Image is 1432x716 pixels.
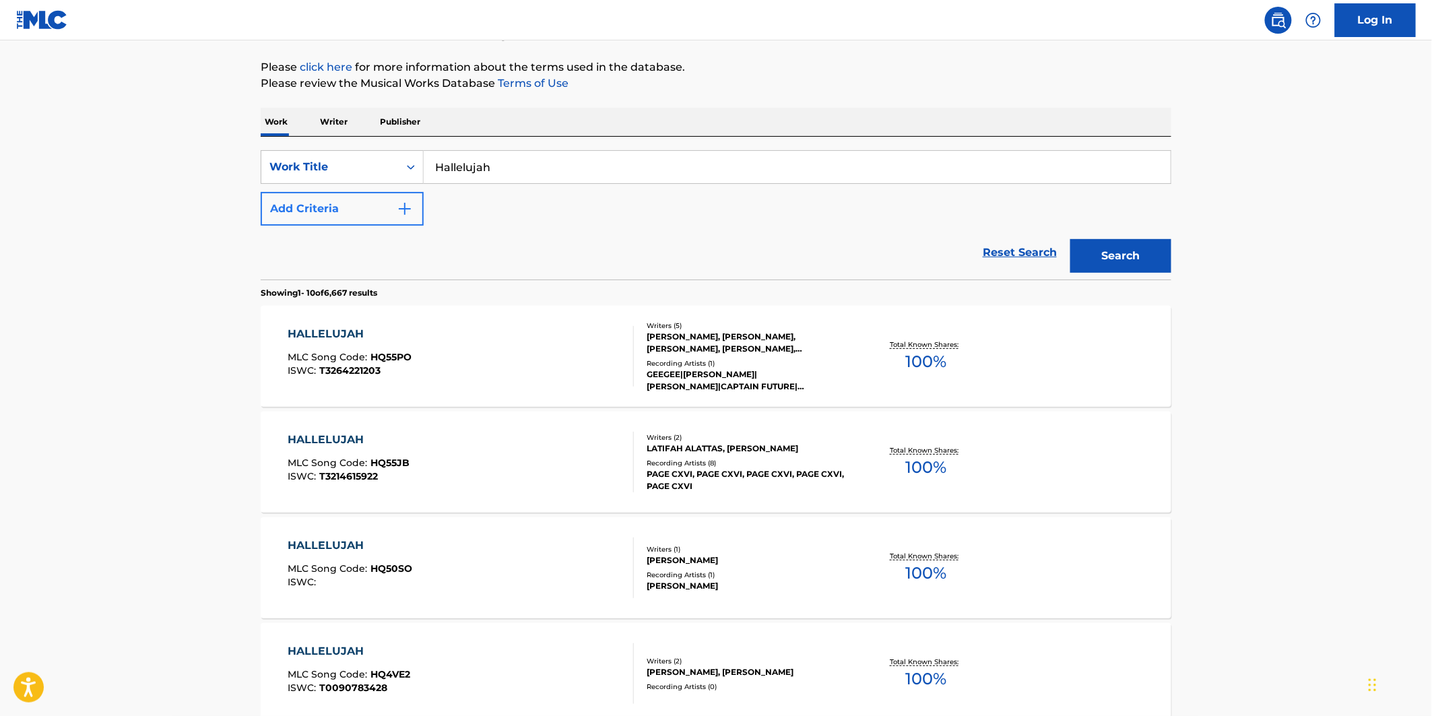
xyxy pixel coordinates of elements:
[320,364,381,377] span: T3264221203
[316,108,352,136] p: Writer
[647,666,850,678] div: [PERSON_NAME], [PERSON_NAME]
[905,350,946,374] span: 100 %
[261,108,292,136] p: Work
[1335,3,1416,37] a: Log In
[647,468,850,492] div: PAGE CXVI, PAGE CXVI, PAGE CXVI, PAGE CXVI, PAGE CXVI
[647,368,850,393] div: GEEGEE|[PERSON_NAME]|[PERSON_NAME]|CAPTAIN FUTURE|[PERSON_NAME]
[288,432,410,448] div: HALLELUJAH
[1369,665,1377,705] div: Drag
[905,561,946,585] span: 100 %
[261,192,424,226] button: Add Criteria
[288,457,371,469] span: MLC Song Code :
[647,321,850,331] div: Writers ( 5 )
[397,201,413,217] img: 9d2ae6d4665cec9f34b9.svg
[890,657,962,667] p: Total Known Shares:
[261,59,1171,75] p: Please for more information about the terms used in the database.
[320,682,388,694] span: T0090783428
[647,656,850,666] div: Writers ( 2 )
[647,544,850,554] div: Writers ( 1 )
[905,667,946,691] span: 100 %
[288,682,320,694] span: ISWC :
[320,470,379,482] span: T3214615922
[261,306,1171,407] a: HALLELUJAHMLC Song Code:HQ55POISWC:T3264221203Writers (5)[PERSON_NAME], [PERSON_NAME], [PERSON_NA...
[647,458,850,468] div: Recording Artists ( 8 )
[261,287,377,299] p: Showing 1 - 10 of 6,667 results
[890,551,962,561] p: Total Known Shares:
[1305,12,1322,28] img: help
[300,61,352,73] a: click here
[288,576,320,588] span: ISWC :
[288,351,371,363] span: MLC Song Code :
[1265,7,1292,34] a: Public Search
[371,351,412,363] span: HQ55PO
[1270,12,1287,28] img: search
[288,668,371,680] span: MLC Song Code :
[647,331,850,355] div: [PERSON_NAME], [PERSON_NAME], [PERSON_NAME], [PERSON_NAME], [PERSON_NAME]
[16,10,68,30] img: MLC Logo
[371,562,413,575] span: HQ50SO
[890,445,962,455] p: Total Known Shares:
[647,443,850,455] div: LATIFAH ALATTAS, [PERSON_NAME]
[647,432,850,443] div: Writers ( 2 )
[905,455,946,480] span: 100 %
[288,364,320,377] span: ISWC :
[647,580,850,592] div: [PERSON_NAME]
[288,562,371,575] span: MLC Song Code :
[376,108,424,136] p: Publisher
[647,554,850,566] div: [PERSON_NAME]
[1070,239,1171,273] button: Search
[1365,651,1432,716] iframe: Chat Widget
[647,570,850,580] div: Recording Artists ( 1 )
[371,457,410,469] span: HQ55JB
[261,150,1171,280] form: Search Form
[261,412,1171,513] a: HALLELUJAHMLC Song Code:HQ55JBISWC:T3214615922Writers (2)LATIFAH ALATTAS, [PERSON_NAME]Recording ...
[890,339,962,350] p: Total Known Shares:
[495,77,568,90] a: Terms of Use
[288,326,412,342] div: HALLELUJAH
[288,643,411,659] div: HALLELUJAH
[288,538,413,554] div: HALLELUJAH
[647,682,850,692] div: Recording Artists ( 0 )
[371,668,411,680] span: HQ4VE2
[269,159,391,175] div: Work Title
[976,238,1064,267] a: Reset Search
[1300,7,1327,34] div: Help
[647,358,850,368] div: Recording Artists ( 1 )
[261,75,1171,92] p: Please review the Musical Works Database
[261,517,1171,618] a: HALLELUJAHMLC Song Code:HQ50SOISWC:Writers (1)[PERSON_NAME]Recording Artists (1)[PERSON_NAME]Tota...
[288,470,320,482] span: ISWC :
